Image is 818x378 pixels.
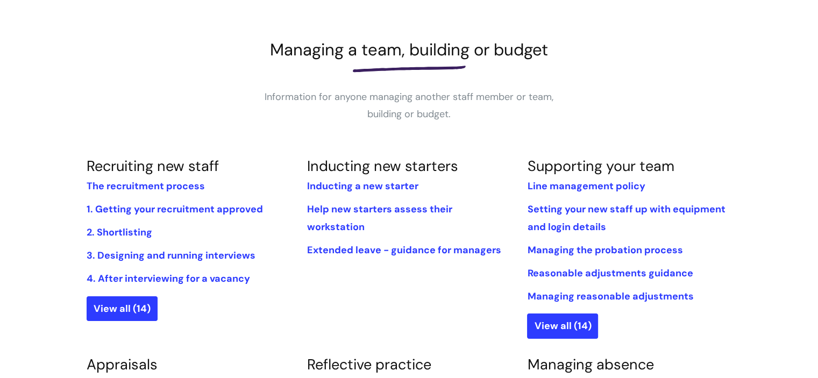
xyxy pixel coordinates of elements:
a: 3. Designing and running interviews [87,249,255,262]
a: 1. Getting your recruitment approved [87,203,263,216]
a: Setting your new staff up with equipment and login details [527,203,725,233]
a: Help new starters assess their workstation [307,203,452,233]
a: Recruiting new staff [87,156,219,175]
a: Appraisals [87,355,158,374]
a: Supporting your team [527,156,674,175]
a: Managing absence [527,355,653,374]
a: Inducting new starters [307,156,458,175]
a: 2. Shortlisting [87,226,152,239]
p: Information for anyone managing another staff member or team, building or budget. [248,88,571,123]
a: Managing the probation process [527,244,682,256]
h1: Managing a team, building or budget [87,40,732,60]
a: Inducting a new starter [307,180,418,192]
a: Reasonable adjustments guidance [527,267,693,280]
a: 4. After interviewing for a vacancy [87,272,250,285]
a: View all (14) [527,313,598,338]
a: View all (14) [87,296,158,321]
a: The recruitment process [87,180,205,192]
a: Reflective practice [307,355,431,374]
a: Extended leave - guidance for managers [307,244,501,256]
a: Line management policy [527,180,645,192]
a: Managing reasonable adjustments [527,290,693,303]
